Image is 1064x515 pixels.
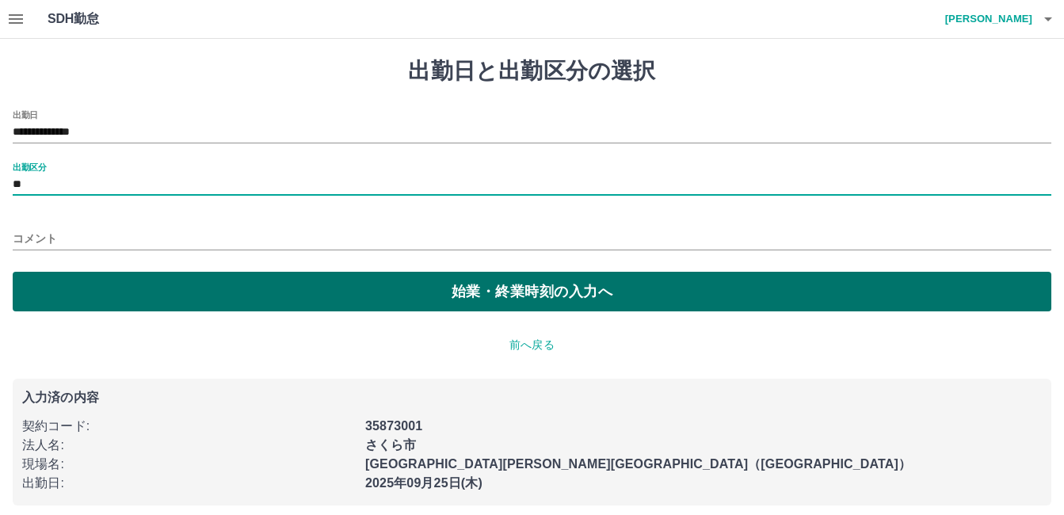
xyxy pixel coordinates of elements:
b: 35873001 [365,419,422,433]
b: [GEOGRAPHIC_DATA][PERSON_NAME][GEOGRAPHIC_DATA]（[GEOGRAPHIC_DATA]） [365,457,911,471]
label: 出勤日 [13,109,38,120]
p: 現場名 : [22,455,356,474]
p: 契約コード : [22,417,356,436]
label: 出勤区分 [13,161,46,173]
p: 出勤日 : [22,474,356,493]
h1: 出勤日と出勤区分の選択 [13,58,1051,85]
p: 入力済の内容 [22,391,1042,404]
p: 前へ戻る [13,337,1051,353]
b: 2025年09月25日(木) [365,476,482,490]
button: 始業・終業時刻の入力へ [13,272,1051,311]
b: さくら市 [365,438,417,452]
p: 法人名 : [22,436,356,455]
